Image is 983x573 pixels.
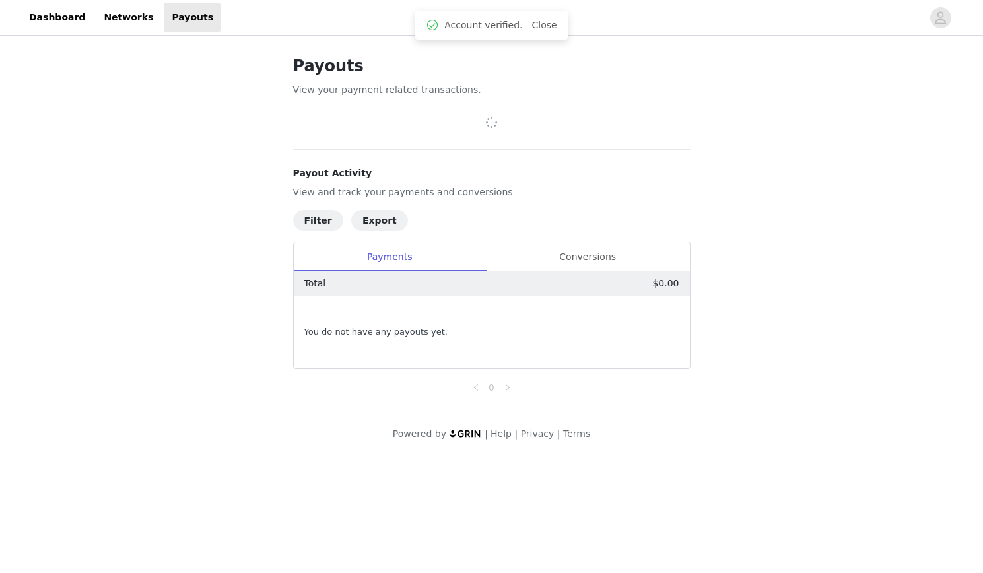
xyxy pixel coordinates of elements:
span: | [485,428,488,439]
li: Previous Page [468,380,484,395]
p: Total [304,277,326,290]
button: Filter [293,210,343,231]
a: Terms [563,428,590,439]
a: 0 [485,380,499,395]
a: Privacy [521,428,555,439]
span: You do not have any payouts yet. [304,325,448,339]
span: Account verified. [444,18,522,32]
span: | [514,428,518,439]
p: View and track your payments and conversions [293,185,691,199]
a: Dashboard [21,3,93,32]
button: Export [351,210,408,231]
i: icon: right [504,384,512,391]
div: Payments [294,242,486,272]
li: Next Page [500,380,516,395]
span: Powered by [393,428,446,439]
div: Conversions [486,242,690,272]
a: Networks [96,3,161,32]
a: Help [491,428,512,439]
li: 0 [484,380,500,395]
i: icon: left [472,384,480,391]
div: avatar [934,7,947,28]
a: Close [532,20,557,30]
span: | [557,428,560,439]
h4: Payout Activity [293,166,691,180]
p: View your payment related transactions. [293,83,691,97]
p: $0.00 [652,277,679,290]
h1: Payouts [293,54,691,78]
a: Payouts [164,3,221,32]
img: logo [449,429,482,438]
